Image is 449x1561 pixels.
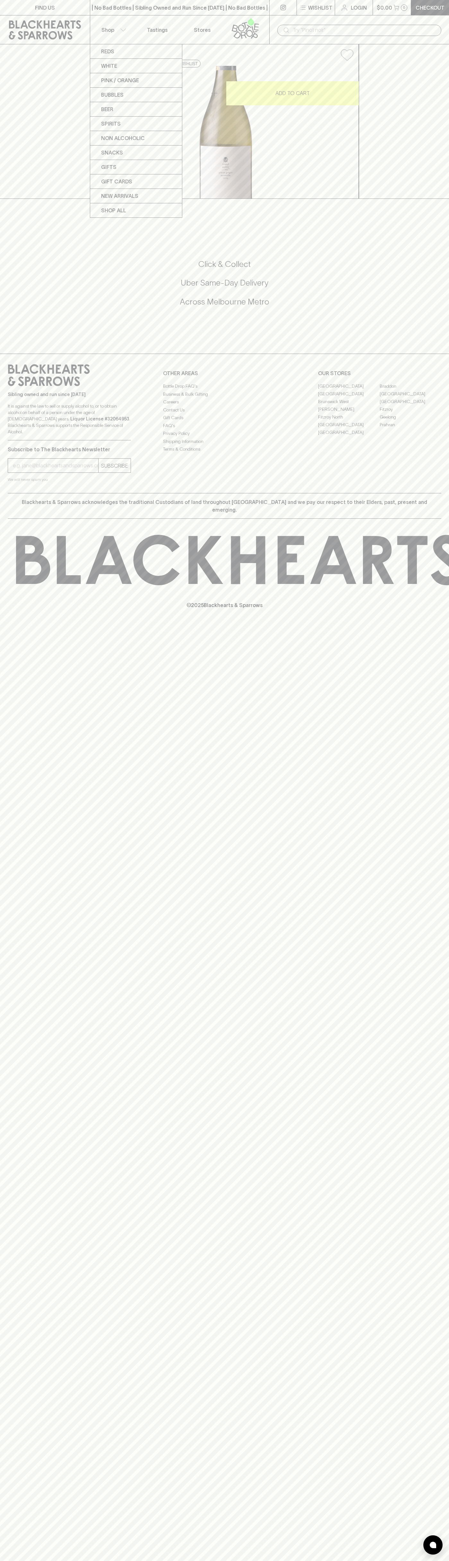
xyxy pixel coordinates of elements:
a: Snacks [90,146,182,160]
p: Snacks [101,149,123,156]
a: New Arrivals [90,189,182,203]
a: Reds [90,44,182,59]
p: Pink / Orange [101,76,139,84]
p: Gift Cards [101,178,132,185]
p: Beer [101,105,113,113]
a: Spirits [90,117,182,131]
a: Gift Cards [90,174,182,189]
p: New Arrivals [101,192,138,200]
p: SHOP ALL [101,207,126,214]
p: Bubbles [101,91,124,99]
p: Non Alcoholic [101,134,145,142]
p: White [101,62,117,70]
a: SHOP ALL [90,203,182,217]
img: bubble-icon [430,1542,436,1548]
a: Beer [90,102,182,117]
a: Bubbles [90,88,182,102]
p: Gifts [101,163,117,171]
a: Non Alcoholic [90,131,182,146]
p: Reds [101,48,114,55]
a: Pink / Orange [90,73,182,88]
p: Spirits [101,120,121,128]
a: White [90,59,182,73]
a: Gifts [90,160,182,174]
